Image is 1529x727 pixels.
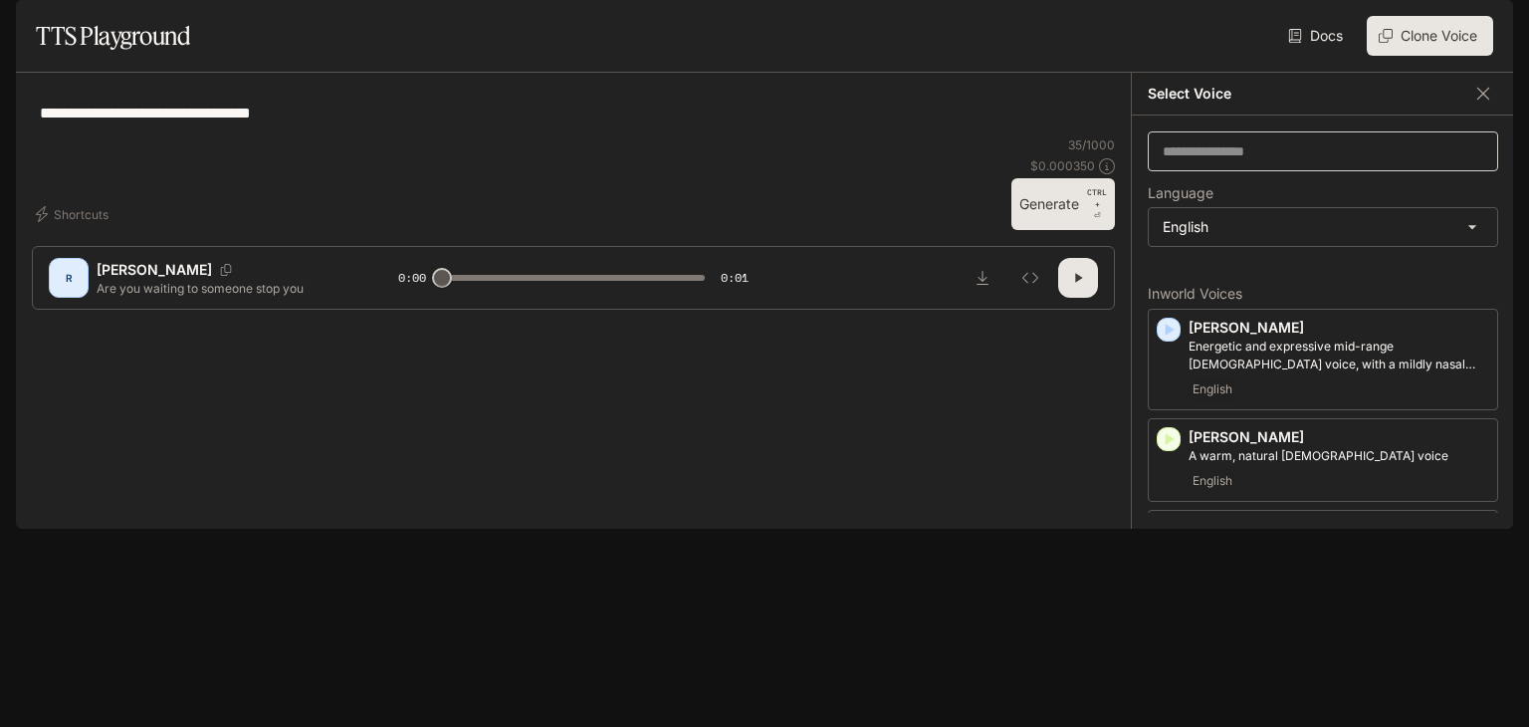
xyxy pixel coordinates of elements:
[1189,318,1489,338] p: [PERSON_NAME]
[53,262,85,294] div: R
[15,10,51,46] button: open drawer
[1189,338,1489,373] p: Energetic and expressive mid-range male voice, with a mildly nasal quality
[1189,377,1236,401] span: English
[1087,186,1107,222] p: ⏎
[1068,136,1115,153] p: 35 / 1000
[1030,157,1095,174] p: $ 0.000350
[1010,258,1050,298] button: Inspect
[36,16,190,56] h1: TTS Playground
[97,280,350,297] p: Are you waiting to someone stop you
[1149,208,1497,246] div: English
[1367,16,1493,56] button: Clone Voice
[1189,447,1489,465] p: A warm, natural female voice
[1148,287,1498,301] p: Inworld Voices
[1011,178,1115,230] button: GenerateCTRL +⏎
[1189,427,1489,447] p: [PERSON_NAME]
[32,198,116,230] button: Shortcuts
[1087,186,1107,210] p: CTRL +
[1284,16,1351,56] a: Docs
[721,268,749,288] span: 0:01
[212,264,240,276] button: Copy Voice ID
[963,258,1002,298] button: Download audio
[1189,469,1236,493] span: English
[97,260,212,280] p: [PERSON_NAME]
[398,268,426,288] span: 0:00
[1148,186,1213,200] p: Language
